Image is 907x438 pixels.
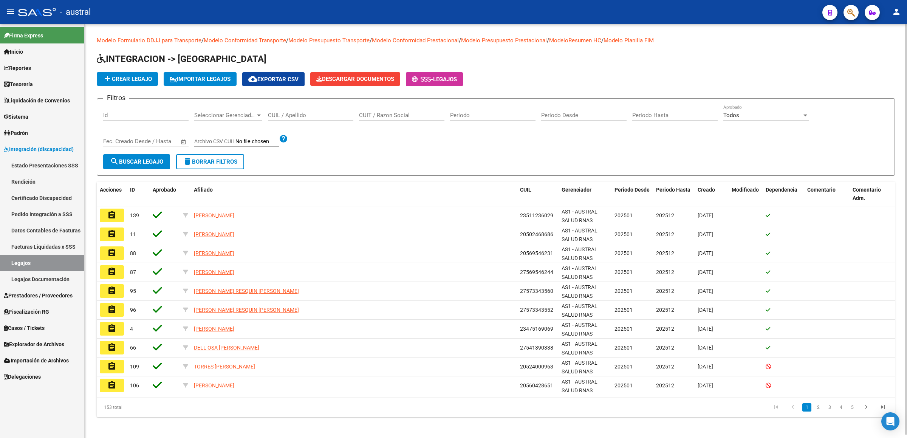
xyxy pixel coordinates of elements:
li: page 3 [824,401,835,414]
datatable-header-cell: Comentario [804,182,850,207]
mat-icon: delete [183,157,192,166]
a: 2 [814,403,823,412]
span: [PERSON_NAME] [194,382,234,388]
span: - austral [60,4,91,20]
span: [PERSON_NAME] RESQUIN [PERSON_NAME] [194,307,299,313]
span: TORRES [PERSON_NAME] [194,364,255,370]
span: 23475169069 [520,326,553,332]
datatable-header-cell: Acciones [97,182,127,207]
span: AS1 - AUSTRAL SALUD RNAS [562,379,597,393]
span: 202501 [614,364,633,370]
a: 4 [836,403,845,412]
mat-icon: assignment [107,267,116,276]
span: Explorador de Archivos [4,340,64,348]
span: 202512 [656,212,674,218]
span: 109 [130,364,139,370]
span: Seleccionar Gerenciador [194,112,255,119]
span: Descargar Documentos [316,76,394,82]
a: go to last page [876,403,890,412]
datatable-header-cell: Creado [695,182,729,207]
a: Modelo Presupuesto Prestacional [461,37,547,44]
span: AS1 - AUSTRAL SALUD RNAS [562,284,597,299]
span: 202501 [614,288,633,294]
datatable-header-cell: Comentario Adm. [850,182,895,207]
input: Fecha fin [141,138,177,145]
span: 202512 [656,345,674,351]
span: 20502468686 [520,231,553,237]
a: 5 [848,403,857,412]
div: / / / / / / [97,36,895,417]
span: Aprobado [153,187,176,193]
span: Dependencia [766,187,797,193]
span: 202501 [614,345,633,351]
datatable-header-cell: Dependencia [763,182,804,207]
a: 3 [825,403,834,412]
span: AS1 - AUSTRAL SALUD RNAS [562,360,597,375]
span: 202501 [614,307,633,313]
span: [DATE] [698,288,713,294]
mat-icon: assignment [107,248,116,257]
span: 202512 [656,382,674,388]
span: Creado [698,187,715,193]
span: AS1 - AUSTRAL SALUD RNAS [562,322,597,337]
span: Liquidación de Convenios [4,96,70,105]
span: AS1 - AUSTRAL SALUD RNAS [562,228,597,242]
span: 27573343552 [520,307,553,313]
span: IMPORTAR LEGAJOS [170,76,231,82]
button: Open calendar [180,138,188,146]
span: 27569546244 [520,269,553,275]
span: 139 [130,212,139,218]
span: Borrar Filtros [183,158,237,165]
span: Periodo Hasta [656,187,690,193]
span: [DATE] [698,326,713,332]
a: go to first page [769,403,783,412]
span: [PERSON_NAME] [194,269,234,275]
datatable-header-cell: Gerenciador [559,182,611,207]
datatable-header-cell: Afiliado [191,182,517,207]
mat-icon: assignment [107,229,116,238]
span: 202512 [656,231,674,237]
button: Buscar Legajo [103,154,170,169]
span: Inicio [4,48,23,56]
span: 202501 [614,382,633,388]
span: AS1 - AUSTRAL SALUD RNAS [562,246,597,261]
span: [PERSON_NAME] [194,250,234,256]
span: [PERSON_NAME] RESQUIN [PERSON_NAME] [194,288,299,294]
span: 202501 [614,212,633,218]
span: Archivo CSV CUIL [194,138,235,144]
span: [DATE] [698,382,713,388]
span: 95 [130,288,136,294]
span: 202512 [656,288,674,294]
span: AS1 - AUSTRAL SALUD RNAS [562,303,597,318]
mat-icon: search [110,157,119,166]
span: 202512 [656,307,674,313]
span: 27541390338 [520,345,553,351]
mat-icon: assignment [107,362,116,371]
datatable-header-cell: Modificado [729,182,763,207]
span: Tesorería [4,80,33,88]
span: Buscar Legajo [110,158,163,165]
span: Todos [723,112,739,119]
span: [DATE] [698,307,713,313]
span: 202501 [614,250,633,256]
span: 202512 [656,364,674,370]
div: 153 total [97,398,255,417]
a: Modelo Planilla FIM [604,37,654,44]
button: Crear Legajo [97,72,158,86]
span: INTEGRACION -> [GEOGRAPHIC_DATA] [97,54,266,64]
div: Open Intercom Messenger [881,412,899,430]
mat-icon: menu [6,7,15,16]
button: Borrar Filtros [176,154,244,169]
span: Padrón [4,129,28,137]
span: [DATE] [698,231,713,237]
span: [PERSON_NAME] [194,326,234,332]
span: [DATE] [698,269,713,275]
span: Comentario [807,187,836,193]
mat-icon: person [892,7,901,16]
li: page 1 [801,401,813,414]
span: 202501 [614,269,633,275]
span: [DATE] [698,212,713,218]
mat-icon: assignment [107,381,116,390]
span: Reportes [4,64,31,72]
input: Archivo CSV CUIL [235,138,279,145]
